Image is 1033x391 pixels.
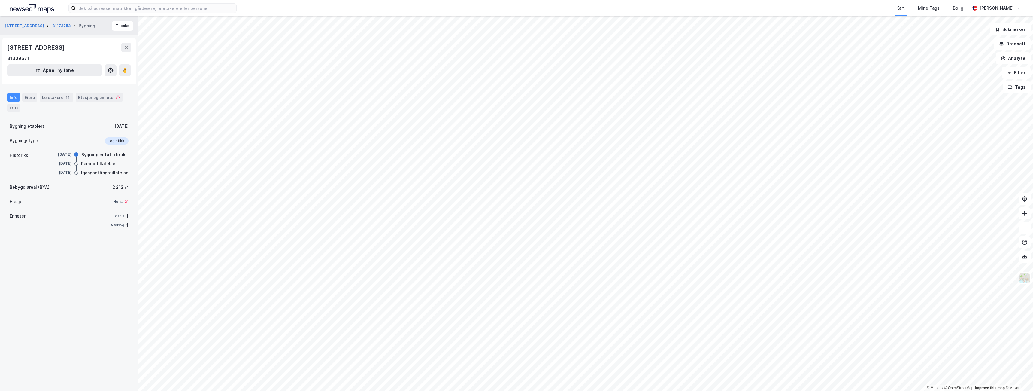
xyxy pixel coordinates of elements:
div: Enheter [10,212,26,220]
div: 1 [126,212,129,220]
div: [DATE] [47,152,71,157]
div: 14 [65,94,71,100]
iframe: Chat Widget [1003,362,1033,391]
div: Historikk [10,152,28,159]
div: [DATE] [47,161,71,166]
button: Datasett [994,38,1031,50]
div: Info [7,93,20,102]
div: [DATE] [47,170,71,175]
button: [STREET_ADDRESS] [5,23,45,29]
button: Tags [1003,81,1031,93]
div: Bolig [953,5,963,12]
div: Bygning [79,22,95,29]
div: Bygning er tatt i bruk [81,151,126,158]
div: [DATE] [114,123,129,130]
button: Analyse [996,52,1031,64]
button: Bokmerker [990,23,1031,35]
div: Totalt: [113,214,125,218]
button: Åpne i ny fane [7,64,102,76]
div: Mine Tags [918,5,940,12]
div: [STREET_ADDRESS] [7,43,66,52]
div: Bygningstype [10,137,38,144]
div: Næring: [111,223,125,228]
a: Mapbox [927,386,943,390]
div: Igangsettingstillatelse [81,169,129,176]
div: 81309671 [7,55,29,62]
div: Bebygd areal (BYA) [10,184,50,191]
img: logo.a4113a55bc3d86da70a041830d287a7e.svg [10,4,54,13]
div: Rammetillatelse [81,160,115,167]
div: Leietakere [40,93,73,102]
div: Bygning etablert [10,123,44,130]
a: Improve this map [975,386,1005,390]
div: Heis: [113,199,123,204]
div: Kontrollprogram for chat [1003,362,1033,391]
div: 1 [126,221,129,229]
div: Eiere [22,93,37,102]
div: [PERSON_NAME] [980,5,1014,12]
div: Etasjer [10,198,24,205]
a: OpenStreetMap [944,386,974,390]
button: Filter [1002,67,1031,79]
button: Tilbake [112,21,133,31]
div: ESG [7,104,20,112]
input: Søk på adresse, matrikkel, gårdeiere, leietakere eller personer [76,4,236,13]
div: 2 212 ㎡ [112,184,129,191]
div: Kart [896,5,905,12]
img: Z [1019,273,1030,284]
button: 81173753 [52,23,72,29]
div: Etasjer og enheter [78,95,120,100]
